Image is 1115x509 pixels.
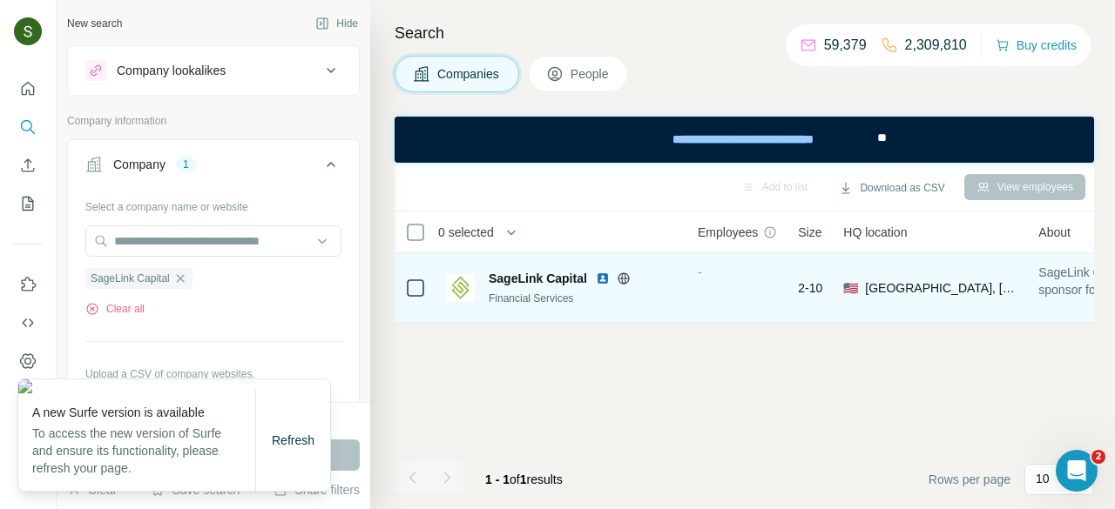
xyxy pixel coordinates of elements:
[32,425,255,477] p: To access the new version of Surfe and ensure its functionality, please refresh your page.
[395,117,1094,163] iframe: Banner
[489,291,677,306] div: Financial Services
[437,65,501,83] span: Companies
[996,33,1077,57] button: Buy credits
[447,274,475,302] img: Logo of SageLink Capital
[85,301,145,317] button: Clear all
[843,224,907,241] span: HQ location
[117,62,226,79] div: Company lookalikes
[798,279,822,297] span: 2-10
[14,345,42,377] button: Dashboard
[14,150,42,181] button: Enrich CSV
[571,65,611,83] span: People
[14,111,42,143] button: Search
[260,425,327,456] button: Refresh
[824,35,867,56] p: 59,379
[698,224,758,241] span: Employees
[438,224,494,241] span: 0 selected
[485,472,510,486] span: 1 - 1
[303,10,370,37] button: Hide
[14,384,42,415] button: Feedback
[14,188,42,219] button: My lists
[1091,450,1105,464] span: 2
[485,472,563,486] span: results
[67,16,122,31] div: New search
[67,113,360,129] p: Company information
[520,472,527,486] span: 1
[798,224,821,241] span: Size
[827,175,956,201] button: Download as CSV
[68,144,359,192] button: Company1
[68,50,359,91] button: Company lookalikes
[1038,224,1071,241] span: About
[176,157,196,172] div: 1
[510,472,520,486] span: of
[85,192,341,215] div: Select a company name or website
[14,269,42,300] button: Use Surfe on LinkedIn
[929,471,1010,488] span: Rows per page
[395,21,1094,45] h4: Search
[113,156,166,173] div: Company
[272,433,314,447] span: Refresh
[596,271,610,285] img: LinkedIn logo
[32,404,255,421] p: A new Surfe version is available
[865,279,1017,297] span: [GEOGRAPHIC_DATA], [US_STATE]
[1036,470,1050,487] p: 10
[489,270,587,287] span: SageLink Capital
[1056,450,1098,492] iframe: Intercom live chat
[85,366,341,382] p: Upload a CSV of company websites.
[14,307,42,338] button: Use Surfe API
[698,265,702,279] span: -
[843,279,858,297] span: 🇺🇸
[14,73,42,104] button: Quick start
[91,271,170,286] span: SageLink Capital
[18,379,330,393] img: ffed523d-ca5e-4d42-8c1f-08117c5293bc
[905,35,967,56] p: 2,309,810
[14,17,42,45] img: Avatar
